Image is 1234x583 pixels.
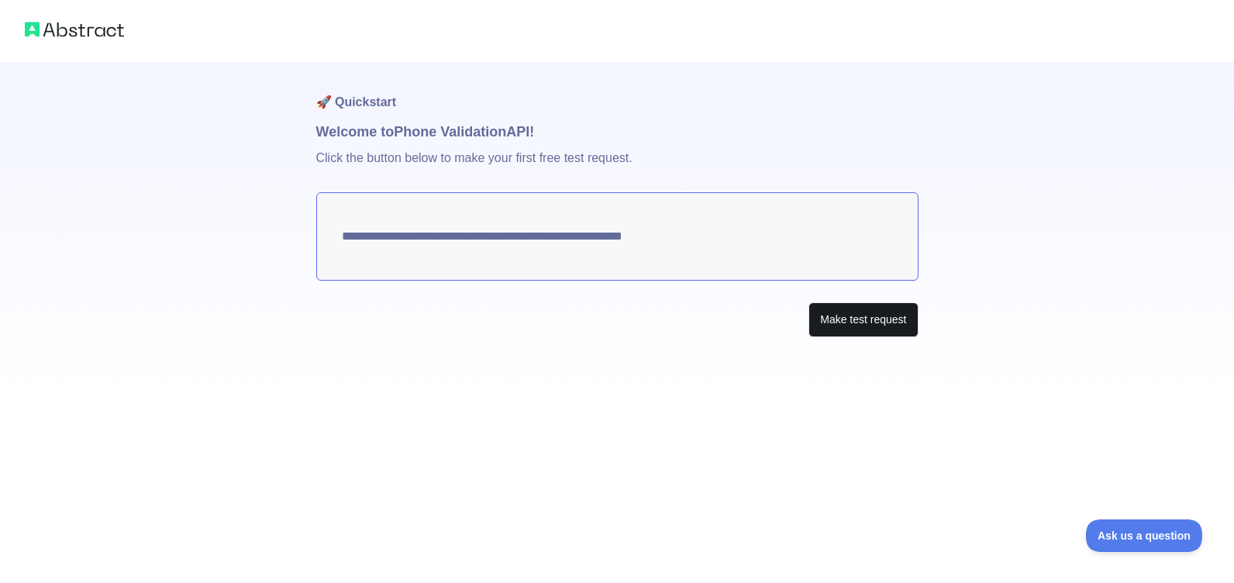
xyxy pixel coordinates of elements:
p: Click the button below to make your first free test request. [316,143,919,192]
img: Abstract logo [25,19,124,40]
h1: 🚀 Quickstart [316,62,919,121]
button: Make test request [808,302,918,337]
h1: Welcome to Phone Validation API! [316,121,919,143]
iframe: Toggle Customer Support [1086,519,1203,552]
